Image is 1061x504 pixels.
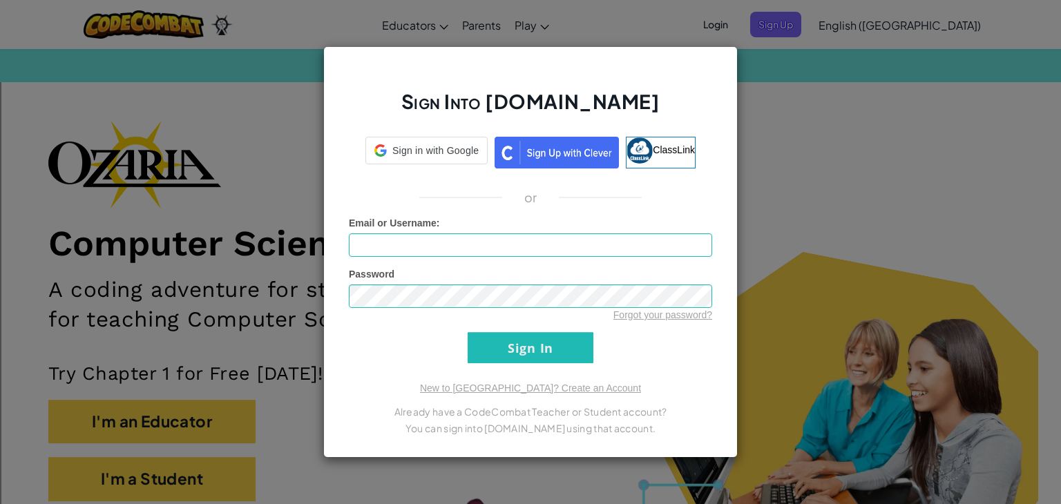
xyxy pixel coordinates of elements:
[365,137,488,168] a: Sign in with Google
[349,88,712,128] h2: Sign Into [DOMAIN_NAME]
[349,269,394,280] span: Password
[627,137,653,164] img: classlink-logo-small.png
[6,80,1055,93] div: Rename
[392,144,479,157] span: Sign in with Google
[420,382,641,394] a: New to [GEOGRAPHIC_DATA]? Create an Account
[349,217,437,229] span: Email or Username
[6,6,1055,18] div: Sort A > Z
[6,68,1055,80] div: Sign out
[495,137,619,168] img: clever_sso_button@2x.png
[6,30,1055,43] div: Move To ...
[6,93,1055,105] div: Move To ...
[349,420,712,436] p: You can sign into [DOMAIN_NAME] using that account.
[6,55,1055,68] div: Options
[349,403,712,420] p: Already have a CodeCombat Teacher or Student account?
[365,137,488,164] div: Sign in with Google
[6,18,1055,30] div: Sort New > Old
[349,216,440,230] label: :
[6,43,1055,55] div: Delete
[613,309,712,320] a: Forgot your password?
[468,332,593,363] input: Sign In
[524,189,537,206] p: or
[653,144,695,155] span: ClassLink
